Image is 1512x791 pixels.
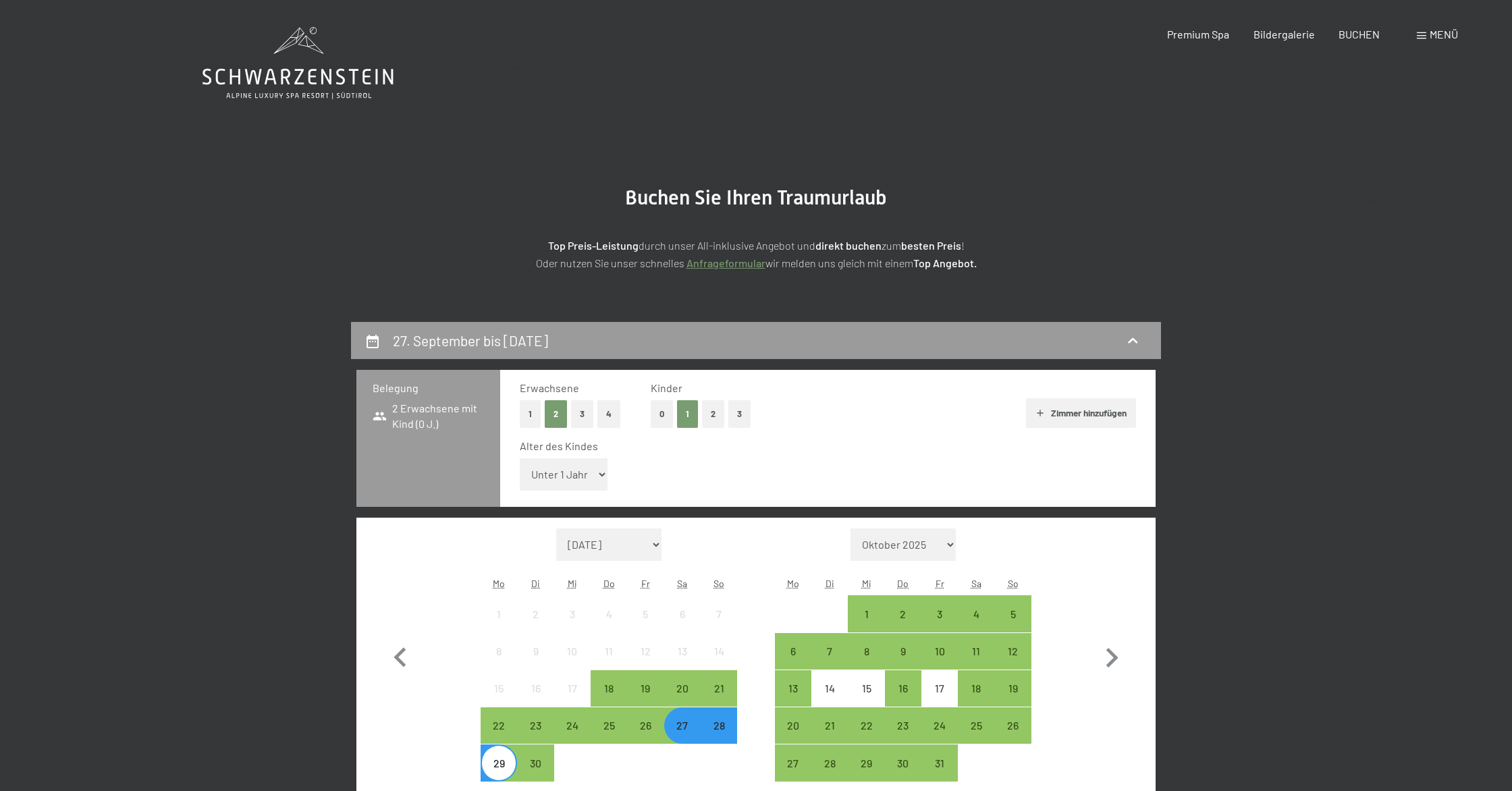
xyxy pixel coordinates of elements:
[481,707,517,744] div: Anreise möglich
[481,670,517,707] div: Mon Sep 15 2025
[921,707,958,744] div: Anreise möglich
[701,707,737,744] div: Anreise möglich
[591,707,627,744] div: Thu Sep 25 2025
[517,633,553,670] div: Anreise nicht möglich
[885,595,921,632] div: Thu Oct 02 2025
[958,670,994,707] div: Sat Oct 18 2025
[677,400,698,428] button: 1
[848,707,884,744] div: Wed Oct 22 2025
[554,707,591,744] div: Anreise möglich
[775,744,811,781] div: Mon Oct 27 2025
[664,595,701,632] div: Anreise nicht möglich
[885,707,921,744] div: Thu Oct 23 2025
[923,683,956,717] div: 17
[482,683,516,717] div: 15
[627,595,664,632] div: Anreise nicht möglich
[481,744,517,781] div: Mon Sep 29 2025
[702,720,736,754] div: 28
[701,595,737,632] div: Anreise nicht möglich
[554,707,591,744] div: Wed Sep 24 2025
[921,744,958,781] div: Anreise möglich
[811,670,848,707] div: Tue Oct 14 2025
[556,683,589,717] div: 17
[628,646,662,680] div: 12
[921,595,958,632] div: Anreise möglich
[664,595,701,632] div: Sat Sep 06 2025
[995,633,1031,670] div: Sun Oct 12 2025
[885,744,921,781] div: Anreise möglich
[481,633,517,670] div: Anreise nicht möglich
[666,720,699,754] div: 27
[996,683,1030,717] div: 19
[958,595,994,632] div: Anreise möglich
[886,683,920,717] div: 16
[481,707,517,744] div: Mon Sep 22 2025
[885,595,921,632] div: Anreise möglich
[702,609,736,643] div: 7
[913,256,977,269] strong: Top Angebot.
[848,670,884,707] div: Anreise nicht möglich
[848,670,884,707] div: Wed Oct 15 2025
[848,595,884,632] div: Anreise möglich
[627,633,664,670] div: Anreise nicht möglich
[568,578,577,589] abbr: Mittwoch
[826,578,834,589] abbr: Dienstag
[775,670,811,707] div: Mon Oct 13 2025
[862,578,871,589] abbr: Mittwoch
[849,720,883,754] div: 22
[959,683,993,717] div: 18
[775,707,811,744] div: Mon Oct 20 2025
[958,707,994,744] div: Anreise möglich
[971,578,981,589] abbr: Samstag
[776,646,810,680] div: 6
[517,744,553,781] div: Tue Sep 30 2025
[591,707,627,744] div: Anreise möglich
[701,670,737,707] div: Anreise möglich
[713,578,724,589] abbr: Sonntag
[591,595,627,632] div: Anreise nicht möglich
[591,633,627,670] div: Anreise nicht möglich
[1167,28,1229,40] span: Premium Spa
[628,683,662,717] div: 19
[996,646,1030,680] div: 12
[666,646,699,680] div: 13
[775,744,811,781] div: Anreise möglich
[959,720,993,754] div: 25
[627,670,664,707] div: Fri Sep 19 2025
[381,528,420,782] button: Vorheriger Monat
[664,633,701,670] div: Sat Sep 13 2025
[628,720,662,754] div: 26
[520,381,579,394] span: Erwachsene
[545,400,567,428] button: 2
[373,381,484,395] h3: Belegung
[627,707,664,744] div: Anreise möglich
[592,720,626,754] div: 25
[666,683,699,717] div: 20
[921,633,958,670] div: Anreise möglich
[482,609,516,643] div: 1
[548,239,639,252] strong: Top Preis-Leistung
[848,707,884,744] div: Anreise möglich
[592,683,626,717] div: 18
[517,595,553,632] div: Tue Sep 02 2025
[811,744,848,781] div: Anreise möglich
[811,707,848,744] div: Tue Oct 21 2025
[554,670,591,707] div: Anreise nicht möglich
[627,707,664,744] div: Fri Sep 26 2025
[554,595,591,632] div: Wed Sep 03 2025
[664,670,701,707] div: Anreise möglich
[885,633,921,670] div: Thu Oct 09 2025
[958,633,994,670] div: Sat Oct 11 2025
[921,633,958,670] div: Fri Oct 10 2025
[625,186,887,209] span: Buchen Sie Ihren Traumurlaub
[518,646,552,680] div: 9
[1026,398,1136,428] button: Zimmer hinzufügen
[811,633,848,670] div: Anreise möglich
[701,595,737,632] div: Sun Sep 07 2025
[517,670,553,707] div: Tue Sep 16 2025
[995,670,1031,707] div: Sun Oct 19 2025
[664,707,701,744] div: Anreise möglich
[702,683,736,717] div: 21
[554,595,591,632] div: Anreise nicht möglich
[664,670,701,707] div: Sat Sep 20 2025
